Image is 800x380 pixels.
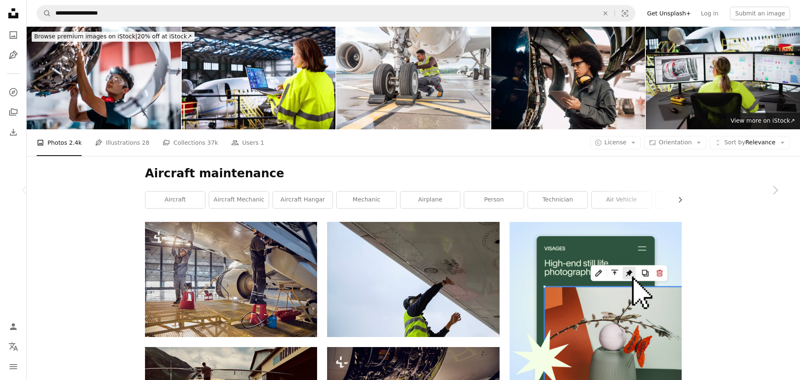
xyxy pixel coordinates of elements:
[260,138,264,147] span: 1
[209,191,269,208] a: aircraft mechanic
[400,191,460,208] a: airplane
[37,5,635,22] form: Find visuals sitewide
[730,7,790,20] button: Submit an image
[273,191,332,208] a: aircraft hangar
[590,136,641,149] button: License
[5,27,22,43] a: Photos
[605,139,627,146] span: License
[592,191,651,208] a: air vehicle
[724,138,775,147] span: Relevance
[491,27,645,129] img: Young mechanic using digital tablet
[5,358,22,375] button: Menu
[730,117,795,124] span: View more on iStock ↗
[615,5,635,21] button: Visual search
[34,33,192,40] span: 20% off at iStock ↗
[528,191,587,208] a: technician
[145,222,317,337] img: Full length side view portrait of men aviation mechanics fixing and checking spoiler and flaps on...
[5,124,22,141] a: Download History
[327,222,499,337] img: man in green safety vest standing under white structure
[725,113,800,129] a: View more on iStock↗
[142,138,150,147] span: 28
[659,139,692,146] span: Orientation
[750,150,800,230] a: Next
[710,136,790,149] button: Sort byRelevance
[182,27,336,129] img: Technician Doing Industrial Inspection
[5,47,22,63] a: Illustrations
[596,5,615,21] button: Clear
[644,136,706,149] button: Orientation
[145,276,317,283] a: Full length side view portrait of men aviation mechanics fixing and checking spoiler and flaps on...
[642,7,696,20] a: Get Unsplash+
[37,5,51,21] button: Search Unsplash
[696,7,723,20] a: Log in
[207,138,218,147] span: 37k
[655,191,715,208] a: airport
[5,104,22,121] a: Collections
[672,191,682,208] button: scroll list to the right
[145,166,682,181] h1: Aircraft maintenance
[95,129,149,156] a: Illustrations 28
[27,27,200,47] a: Browse premium images on iStock|20% off at iStock↗
[231,129,264,156] a: Users 1
[27,27,181,129] img: Aircraft Mechanic checking jet engine of the airplane
[145,191,205,208] a: aircraft
[162,129,218,156] a: Collections 37k
[464,191,524,208] a: person
[336,27,490,129] img: Mixed Race Man Doing A Check Up On An Aircraft
[337,191,396,208] a: mechanic
[646,27,800,129] img: Aircraft Maintenance And Repair. 3D Software
[5,338,22,355] button: Language
[5,318,22,335] a: Log in / Sign up
[327,276,499,283] a: man in green safety vest standing under white structure
[724,139,745,146] span: Sort by
[5,84,22,101] a: Explore
[34,33,137,40] span: Browse premium images on iStock |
